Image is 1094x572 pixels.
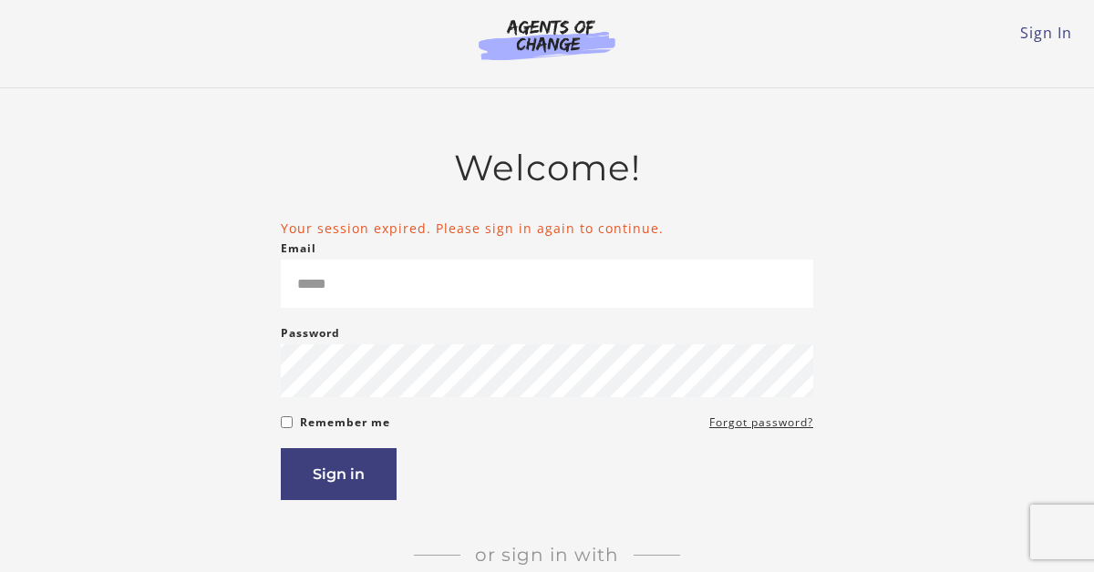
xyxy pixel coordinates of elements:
button: Sign in [281,448,397,500]
img: Agents of Change Logo [459,18,635,60]
label: Remember me [300,412,390,434]
label: Password [281,322,340,344]
span: Or sign in with [460,544,634,566]
li: Your session expired. Please sign in again to continue. [281,219,813,238]
label: Email [281,238,316,260]
h2: Welcome! [281,147,813,189]
a: Sign In [1020,23,1072,43]
a: Forgot password? [709,412,813,434]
